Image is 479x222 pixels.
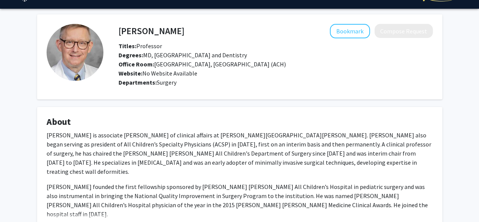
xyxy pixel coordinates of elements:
[157,79,176,86] span: Surgery
[119,60,286,68] span: [GEOGRAPHIC_DATA], [GEOGRAPHIC_DATA] (ACH)
[47,24,103,81] img: Profile Picture
[330,24,370,38] button: Add Paul Danielson to Bookmarks
[374,24,433,38] button: Compose Request to Paul Danielson
[47,117,433,128] h4: About
[119,69,197,77] span: No Website Available
[119,24,184,38] h4: [PERSON_NAME]
[119,51,143,59] b: Degrees:
[119,69,142,77] b: Website:
[119,79,157,86] b: Departments:
[47,131,433,176] p: [PERSON_NAME] is associate [PERSON_NAME] of clinical affairs at [PERSON_NAME][GEOGRAPHIC_DATA][PE...
[119,51,247,59] span: MD, [GEOGRAPHIC_DATA] and Dentistry
[119,60,154,68] b: Office Room:
[119,42,136,50] b: Titles:
[119,42,162,50] span: Professor
[47,182,433,219] p: [PERSON_NAME] founded the first fellowship sponsored by [PERSON_NAME] [PERSON_NAME] All Children’...
[6,188,32,216] iframe: Chat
